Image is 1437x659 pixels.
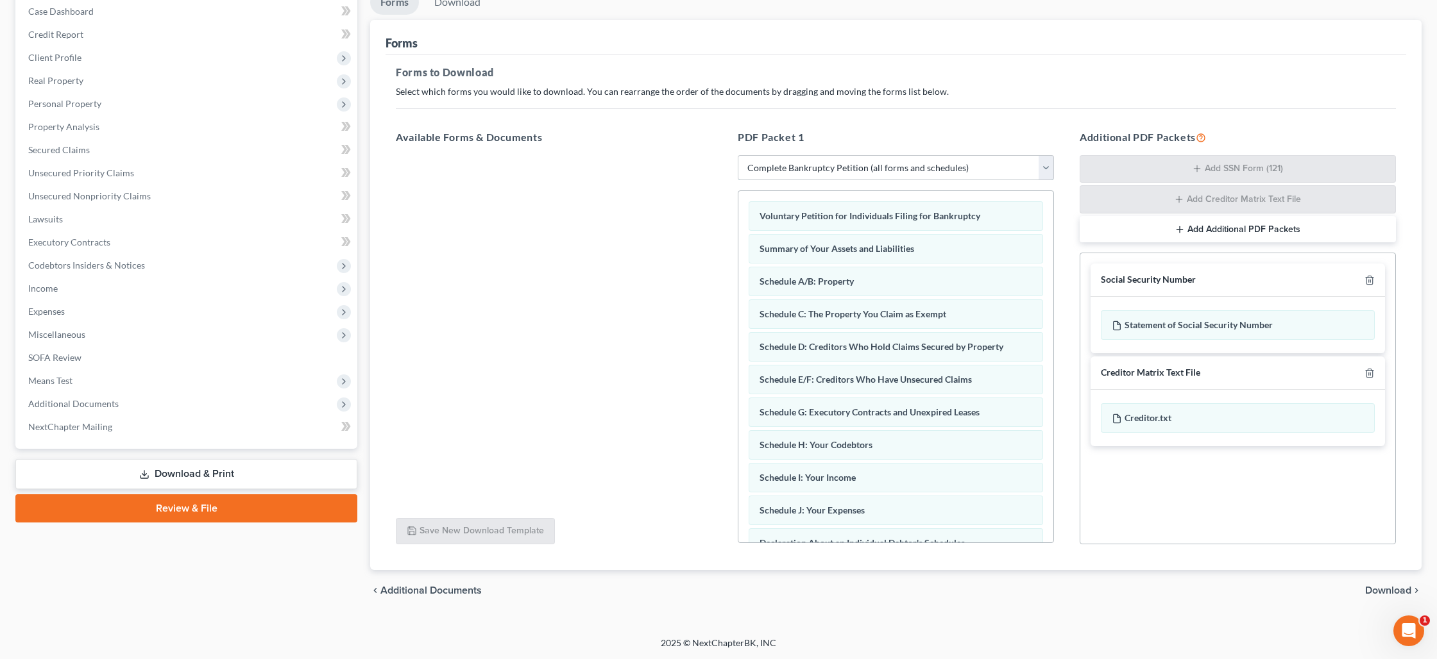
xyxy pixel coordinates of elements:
a: Secured Claims [18,138,357,162]
span: Additional Documents [28,398,119,409]
span: Credit Report [28,29,83,40]
span: Unsecured Nonpriority Claims [28,190,151,201]
span: Summary of Your Assets and Liabilities [760,243,914,254]
a: Unsecured Priority Claims [18,162,357,185]
span: 1 [1420,615,1430,626]
div: Creditor Matrix Text File [1101,367,1200,379]
span: Schedule J: Your Expenses [760,505,865,515]
h5: Forms to Download [396,65,1396,80]
span: Expenses [28,306,65,317]
span: Personal Property [28,98,101,109]
span: Miscellaneous [28,329,85,340]
a: Lawsuits [18,208,357,231]
span: SOFA Review [28,352,81,363]
span: Voluntary Petition for Individuals Filing for Bankruptcy [760,210,980,221]
span: Income [28,283,58,294]
span: Schedule C: The Property You Claim as Exempt [760,308,946,319]
div: Social Security Number [1101,274,1196,286]
a: Unsecured Nonpriority Claims [18,185,357,208]
h5: Available Forms & Documents [396,129,712,145]
span: Schedule H: Your Codebtors [760,439,872,450]
a: Property Analysis [18,115,357,138]
h5: Additional PDF Packets [1080,129,1396,145]
iframe: Intercom live chat [1393,615,1424,646]
span: NextChapter Mailing [28,421,112,432]
a: Credit Report [18,23,357,46]
span: Schedule G: Executory Contracts and Unexpired Leases [760,406,980,417]
span: Executory Contracts [28,237,110,247]
a: SOFA Review [18,346,357,369]
span: Means Test [28,375,72,386]
p: Select which forms you would like to download. You can rearrange the order of the documents by dr... [396,85,1396,98]
div: Statement of Social Security Number [1101,310,1375,340]
div: Creditor.txt [1101,403,1375,433]
span: Schedule A/B: Property [760,276,854,287]
div: Forms [386,35,418,51]
a: Executory Contracts [18,231,357,254]
a: NextChapter Mailing [18,415,357,438]
button: Download chevron_right [1365,585,1422,596]
span: Additional Documents [380,585,482,596]
i: chevron_right [1411,585,1422,596]
h5: PDF Packet 1 [738,129,1054,145]
span: Lawsuits [28,213,63,224]
span: Real Property [28,75,83,86]
a: Review & File [15,494,357,522]
button: Save New Download Template [396,518,555,545]
button: Add Additional PDF Packets [1080,216,1396,243]
a: Download & Print [15,459,357,489]
span: Property Analysis [28,121,99,132]
button: Add Creditor Matrix Text File [1080,185,1396,213]
span: Unsecured Priority Claims [28,167,134,178]
span: Schedule E/F: Creditors Who Have Unsecured Claims [760,374,972,385]
span: Secured Claims [28,144,90,155]
span: Schedule I: Your Income [760,472,856,483]
span: Schedule D: Creditors Who Hold Claims Secured by Property [760,341,1003,352]
a: chevron_left Additional Documents [370,585,482,596]
span: Download [1365,585,1411,596]
i: chevron_left [370,585,380,596]
span: Case Dashboard [28,6,94,17]
span: Declaration About an Individual Debtor's Schedules [760,537,965,548]
button: Add SSN Form (121) [1080,155,1396,183]
span: Client Profile [28,52,81,63]
span: Codebtors Insiders & Notices [28,260,145,271]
